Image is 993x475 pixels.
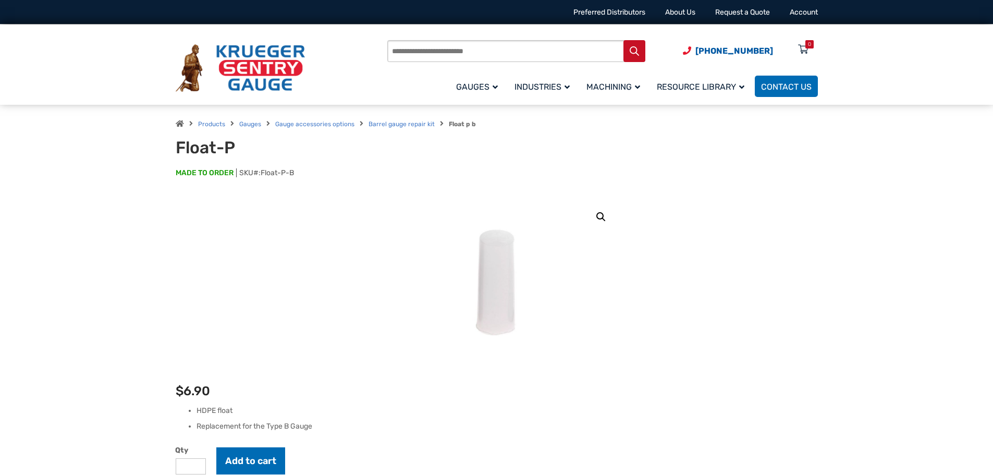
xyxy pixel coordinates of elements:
span: $ [176,384,183,398]
span: [PHONE_NUMBER] [695,46,773,56]
a: Preferred Distributors [573,8,645,17]
li: HDPE float [197,406,818,416]
strong: Float p b [449,120,476,128]
a: Account [790,8,818,17]
a: Industries [508,74,580,99]
button: Add to cart [216,447,285,474]
a: View full-screen image gallery [592,208,610,226]
div: 0 [808,40,811,48]
span: Resource Library [657,82,744,92]
a: Gauge accessories options [275,120,354,128]
a: Phone Number (920) 434-8860 [683,44,773,57]
li: Replacement for the Type B Gauge [197,421,818,432]
span: SKU#: [236,168,294,177]
a: Products [198,120,225,128]
a: Gauges [450,74,508,99]
span: Machining [586,82,640,92]
span: Contact Us [761,82,812,92]
a: About Us [665,8,695,17]
span: MADE TO ORDER [176,168,234,178]
a: Machining [580,74,651,99]
span: Float-P-B [261,168,294,177]
a: Contact Us [755,76,818,97]
input: Product quantity [176,458,206,474]
bdi: 6.90 [176,384,210,398]
h1: Float-P [176,138,433,157]
img: Krueger Sentry Gauge [176,44,305,92]
a: Barrel gauge repair kit [369,120,435,128]
span: Industries [514,82,570,92]
a: Resource Library [651,74,755,99]
a: Gauges [239,120,261,128]
a: Request a Quote [715,8,770,17]
span: Gauges [456,82,498,92]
